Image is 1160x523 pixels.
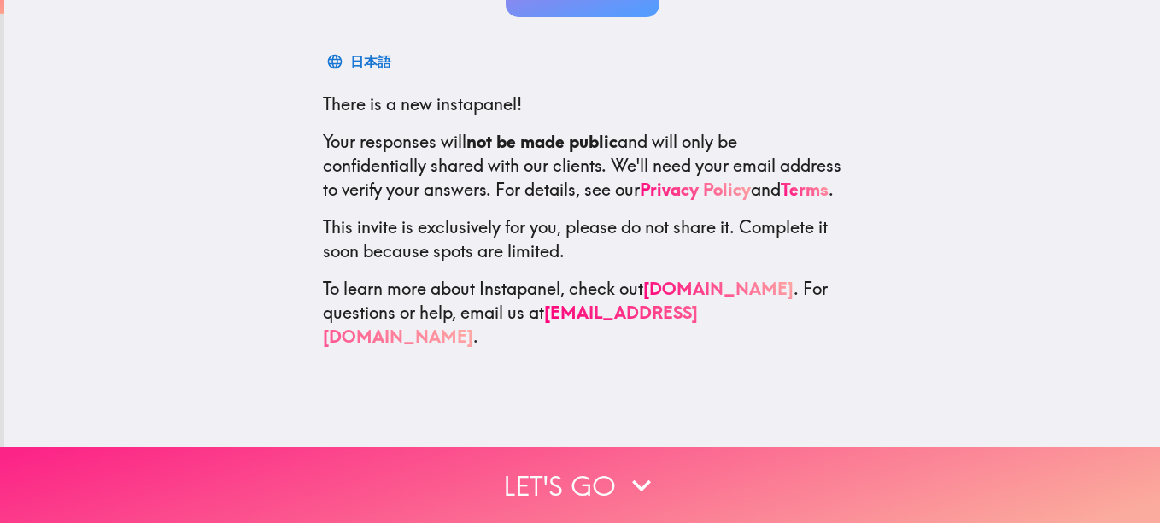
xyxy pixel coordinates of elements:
p: To learn more about Instapanel, check out . For questions or help, email us at . [323,277,842,349]
div: 日本語 [350,50,391,73]
a: Terms [781,179,829,200]
p: This invite is exclusively for you, please do not share it. Complete it soon because spots are li... [323,215,842,263]
a: Privacy Policy [640,179,751,200]
span: There is a new instapanel! [323,93,522,115]
a: [EMAIL_ADDRESS][DOMAIN_NAME] [323,302,698,347]
button: 日本語 [323,44,398,79]
b: not be made public [466,131,618,152]
p: Your responses will and will only be confidentially shared with our clients. We'll need your emai... [323,130,842,202]
a: [DOMAIN_NAME] [643,278,794,299]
